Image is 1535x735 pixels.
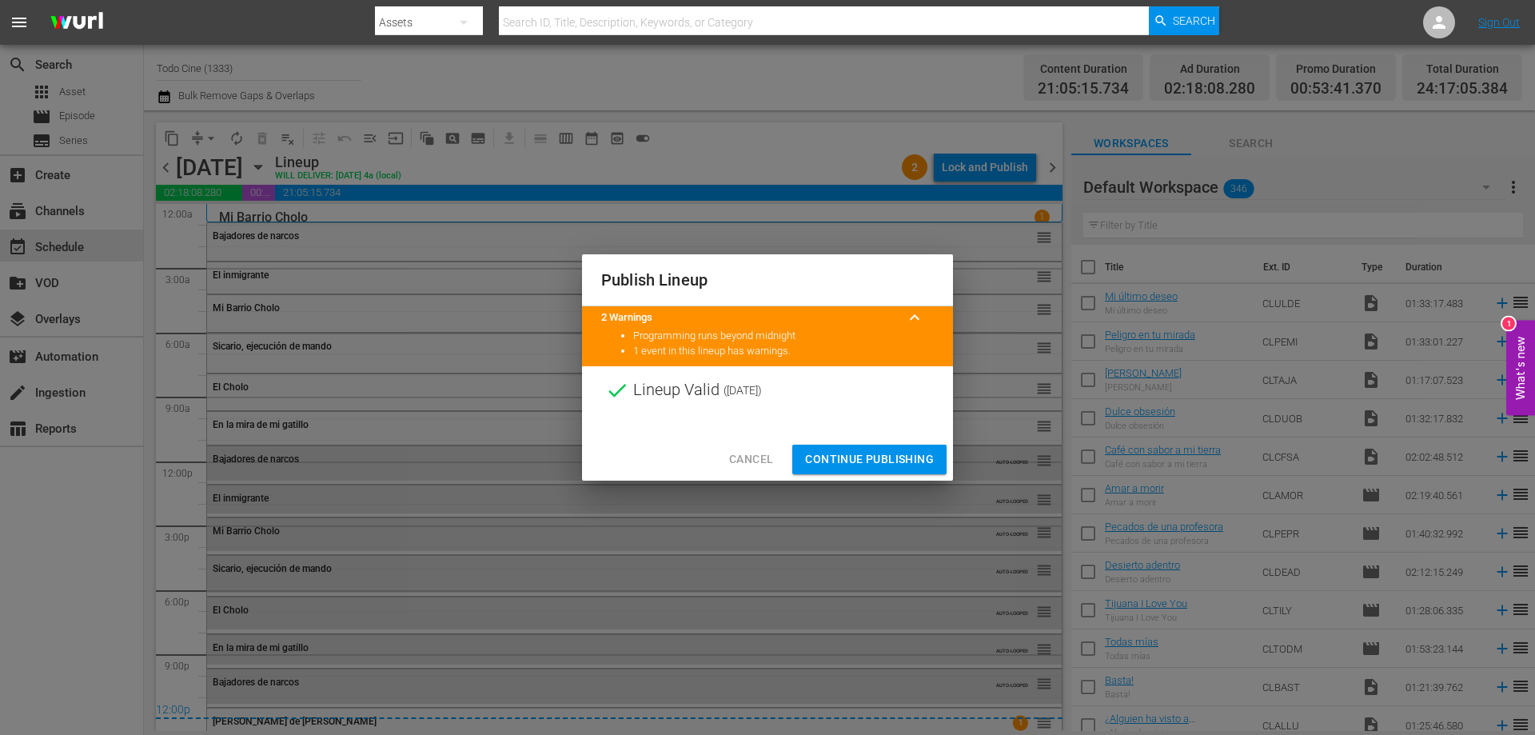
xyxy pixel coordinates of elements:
[633,344,934,359] li: 1 event in this lineup has warnings.
[10,13,29,32] span: menu
[729,449,773,469] span: Cancel
[601,267,934,293] h2: Publish Lineup
[805,449,934,469] span: Continue Publishing
[792,445,947,474] button: Continue Publishing
[1506,320,1535,415] button: Open Feedback Widget
[38,4,115,42] img: ans4CAIJ8jUAAAAAAAAAAAAAAAAAAAAAAAAgQb4GAAAAAAAAAAAAAAAAAAAAAAAAJMjXAAAAAAAAAAAAAAAAAAAAAAAAgAT5G...
[905,308,924,327] span: keyboard_arrow_up
[582,366,953,414] div: Lineup Valid
[633,329,934,344] li: Programming runs beyond midnight
[601,310,895,326] title: 2 Warnings
[1173,6,1215,35] span: Search
[1478,16,1520,29] a: Sign Out
[716,445,786,474] button: Cancel
[895,298,934,337] button: keyboard_arrow_up
[724,378,762,402] span: ( [DATE] )
[1502,317,1515,330] div: 1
